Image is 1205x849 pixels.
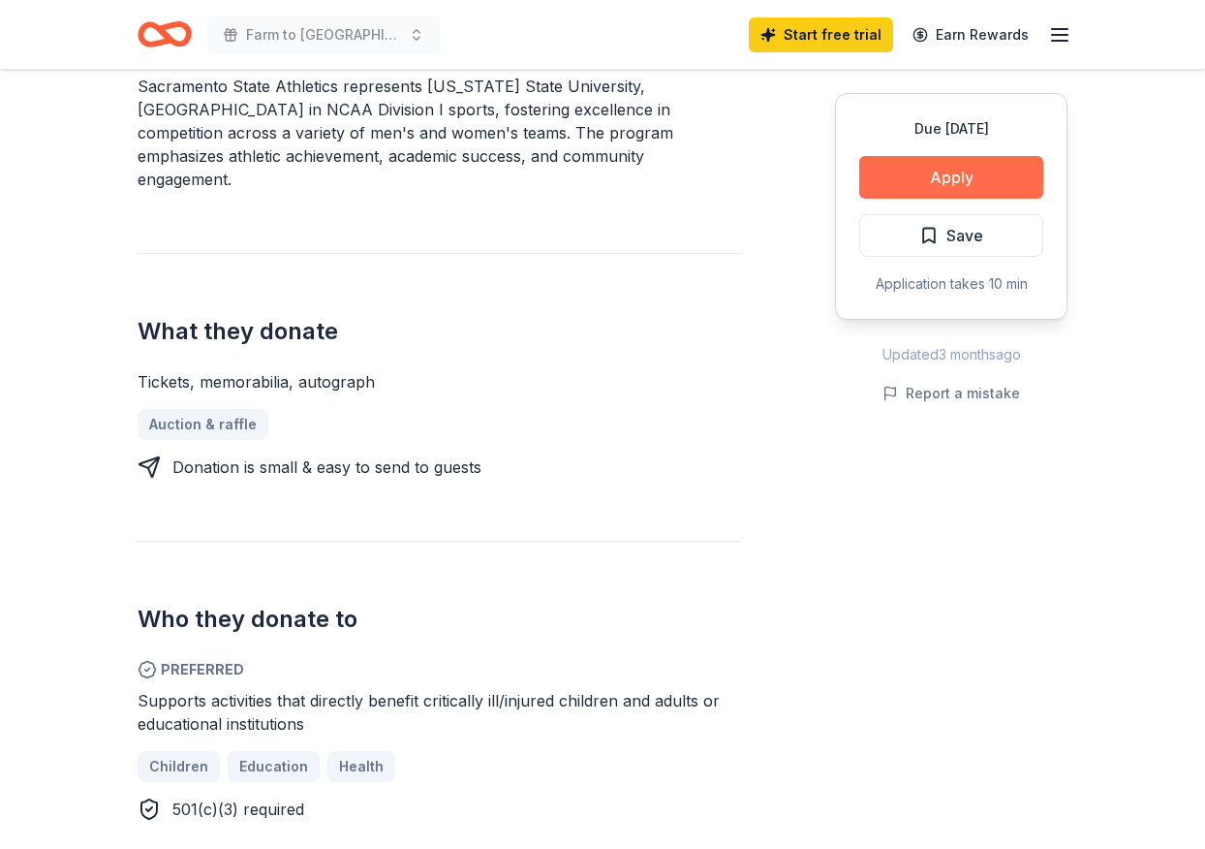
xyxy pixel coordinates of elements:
[138,658,742,681] span: Preferred
[882,382,1020,405] button: Report a mistake
[239,755,308,778] span: Education
[138,370,742,393] div: Tickets, memorabilia, autograph
[138,604,742,635] h2: Who they donate to
[149,755,208,778] span: Children
[138,409,268,440] a: Auction & raffle
[138,316,742,347] h2: What they donate
[859,272,1043,296] div: Application takes 10 min
[859,156,1043,199] button: Apply
[901,17,1040,52] a: Earn Rewards
[138,691,720,734] span: Supports activities that directly benefit critically ill/injured children and adults or education...
[138,75,742,191] div: Sacramento State Athletics represents [US_STATE] State University, [GEOGRAPHIC_DATA] in NCAA Divi...
[859,214,1043,257] button: Save
[835,343,1067,366] div: Updated 3 months ago
[246,23,401,47] span: Farm to [GEOGRAPHIC_DATA]
[228,751,320,782] a: Education
[138,12,192,57] a: Home
[946,223,983,248] span: Save
[749,17,893,52] a: Start free trial
[172,456,481,479] div: Donation is small & easy to send to guests
[207,16,440,54] button: Farm to [GEOGRAPHIC_DATA]
[138,751,220,782] a: Children
[339,755,384,778] span: Health
[172,800,304,819] span: 501(c)(3) required
[859,117,1043,141] div: Due [DATE]
[327,751,395,782] a: Health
